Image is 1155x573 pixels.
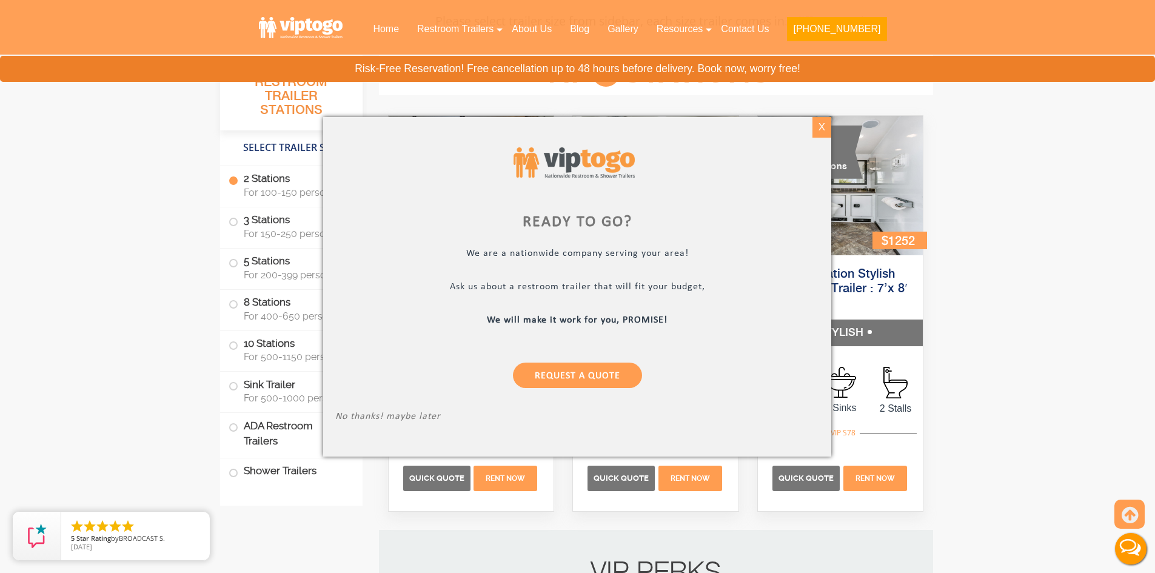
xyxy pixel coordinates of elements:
li:  [70,519,84,534]
b: We will make it work for you, PROMISE! [487,315,668,324]
div: X [812,117,831,138]
img: Review Rating [25,524,49,548]
p: We are a nationwide company serving your area! [335,247,819,261]
button: Live Chat [1106,524,1155,573]
li:  [108,519,122,534]
p: No thanks! maybe later [335,410,819,424]
p: Ask us about a restroom trailer that will fit your budget, [335,281,819,295]
li:  [121,519,135,534]
img: viptogo logo [514,147,635,178]
span: Star Rating [76,534,111,543]
div: Ready to go? [335,215,819,229]
li:  [95,519,110,534]
span: by [71,535,200,543]
a: Request a Quote [513,362,642,387]
span: [DATE] [71,542,92,551]
span: 5 [71,534,75,543]
li:  [82,519,97,534]
span: BROADCAST S. [119,534,165,543]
